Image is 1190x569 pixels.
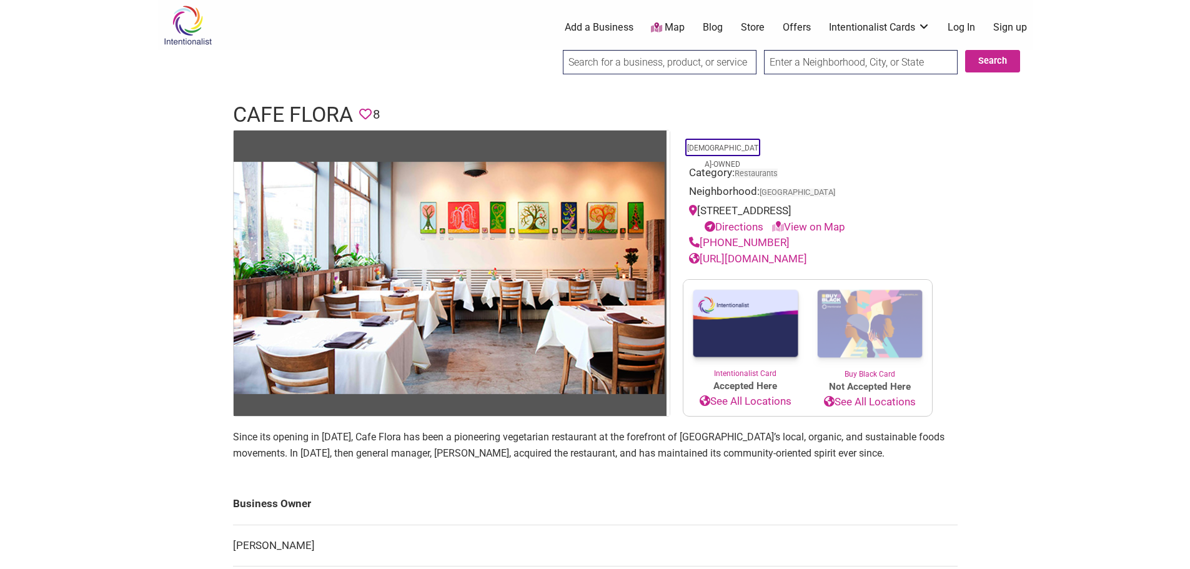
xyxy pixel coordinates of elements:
a: View on Map [772,220,845,233]
a: Intentionalist Cards [829,21,930,34]
span: Not Accepted Here [808,380,932,394]
button: Search [965,50,1020,72]
a: Restaurants [735,169,778,178]
a: Directions [705,220,763,233]
a: Log In [948,21,975,34]
input: Search for a business, product, or service [563,50,756,74]
a: Intentionalist Card [683,280,808,379]
td: [PERSON_NAME] [233,525,958,567]
a: Blog [703,21,723,34]
input: Enter a Neighborhood, City, or State [764,50,958,74]
div: Category: [689,165,926,184]
span: 8 [373,105,380,124]
span: [GEOGRAPHIC_DATA] [760,189,835,197]
a: See All Locations [683,393,808,410]
a: Add a Business [565,21,633,34]
img: Buy Black Card [808,280,932,369]
a: [URL][DOMAIN_NAME] [689,252,807,265]
a: Offers [783,21,811,34]
a: Store [741,21,765,34]
a: [DEMOGRAPHIC_DATA]-Owned [687,144,758,169]
h1: Cafe Flora [233,100,353,130]
a: Map [651,21,685,35]
img: Intentionalist Card [683,280,808,368]
a: Buy Black Card [808,280,932,380]
div: [STREET_ADDRESS] [689,203,926,235]
img: Intentionalist [158,5,217,46]
p: Since its opening in [DATE], Cafe Flora has been a pioneering vegetarian restaurant at the forefr... [233,429,958,461]
div: Neighborhood: [689,184,926,203]
a: Sign up [993,21,1027,34]
span: Accepted Here [683,379,808,393]
a: [PHONE_NUMBER] [689,236,790,249]
a: See All Locations [808,394,932,410]
td: Business Owner [233,483,958,525]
